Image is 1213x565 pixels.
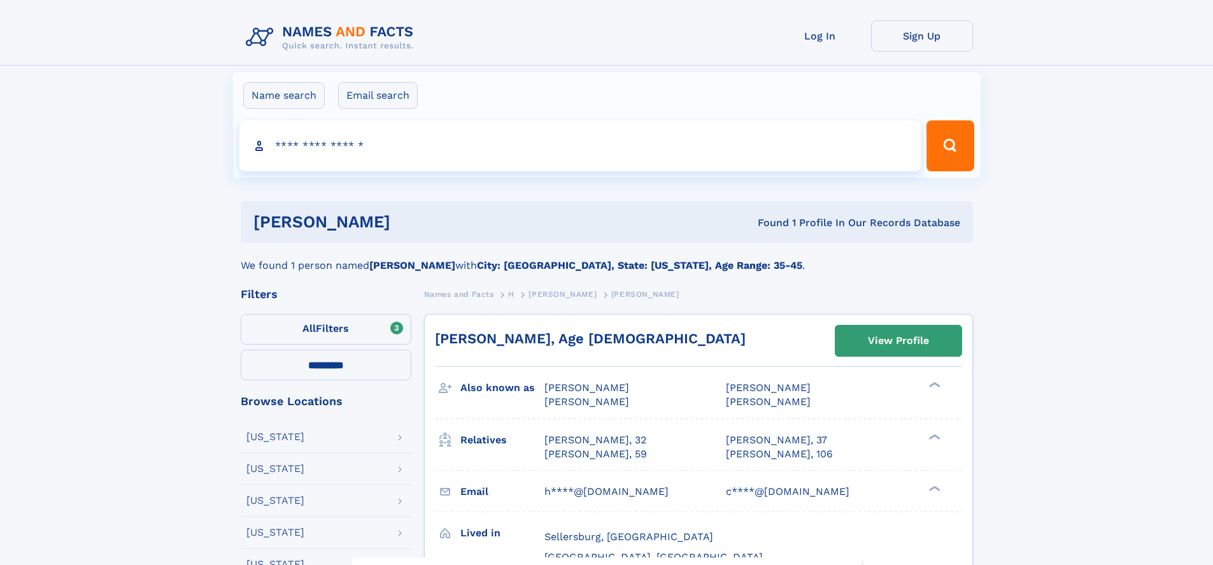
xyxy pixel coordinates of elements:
[253,214,574,230] h1: [PERSON_NAME]
[835,325,961,356] a: View Profile
[544,531,713,543] span: Sellersburg, [GEOGRAPHIC_DATA]
[241,20,424,55] img: Logo Names and Facts
[726,382,811,394] span: [PERSON_NAME]
[246,527,304,538] div: [US_STATE]
[246,432,304,442] div: [US_STATE]
[338,82,418,109] label: Email search
[544,433,646,447] a: [PERSON_NAME], 32
[726,396,811,408] span: [PERSON_NAME]
[926,381,941,389] div: ❯
[435,331,746,347] a: [PERSON_NAME], Age [DEMOGRAPHIC_DATA]
[611,290,679,299] span: [PERSON_NAME]
[871,20,973,52] a: Sign Up
[460,429,544,451] h3: Relatives
[544,382,629,394] span: [PERSON_NAME]
[508,290,514,299] span: H
[460,377,544,399] h3: Also known as
[544,396,629,408] span: [PERSON_NAME]
[926,433,941,441] div: ❯
[424,286,494,302] a: Names and Facts
[246,464,304,474] div: [US_STATE]
[926,120,974,171] button: Search Button
[508,286,514,302] a: H
[239,120,921,171] input: search input
[241,396,411,407] div: Browse Locations
[241,314,411,345] label: Filters
[769,20,871,52] a: Log In
[528,290,597,299] span: [PERSON_NAME]
[574,216,960,230] div: Found 1 Profile In Our Records Database
[868,326,929,355] div: View Profile
[544,447,647,461] a: [PERSON_NAME], 59
[302,322,316,334] span: All
[246,496,304,506] div: [US_STATE]
[726,433,827,447] a: [PERSON_NAME], 37
[528,286,597,302] a: [PERSON_NAME]
[460,481,544,503] h3: Email
[241,289,411,300] div: Filters
[460,522,544,544] h3: Lived in
[243,82,325,109] label: Name search
[544,551,763,563] span: [GEOGRAPHIC_DATA], [GEOGRAPHIC_DATA]
[241,243,973,273] div: We found 1 person named with .
[926,484,941,492] div: ❯
[726,447,833,461] a: [PERSON_NAME], 106
[369,259,455,271] b: [PERSON_NAME]
[477,259,802,271] b: City: [GEOGRAPHIC_DATA], State: [US_STATE], Age Range: 35-45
